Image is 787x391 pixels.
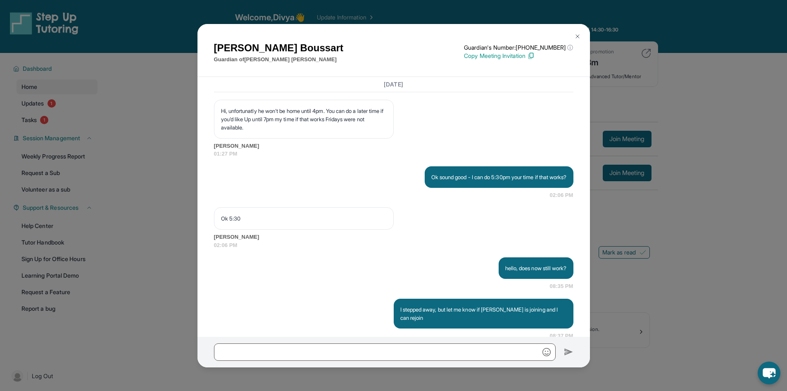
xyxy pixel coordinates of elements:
[214,233,573,241] span: [PERSON_NAME]
[542,348,551,356] img: Emoji
[505,264,567,272] p: hello, does now still work?
[221,107,387,132] p: Hi, unfortunatly he won't be home until 4pm. You can do a later time if you'd like Up until 7pm m...
[221,214,387,223] p: Ok 5:30
[214,241,573,249] span: 02:06 PM
[550,332,573,340] span: 08:37 PM
[431,173,567,181] p: Ok sound good - I can do 5:30pm your time if that works?
[214,55,344,64] p: Guardian of [PERSON_NAME] [PERSON_NAME]
[550,282,573,290] span: 08:35 PM
[564,347,573,357] img: Send icon
[214,150,573,158] span: 01:27 PM
[527,52,535,60] img: Copy Icon
[214,41,344,55] h1: [PERSON_NAME] Boussart
[214,142,573,150] span: [PERSON_NAME]
[464,43,573,52] p: Guardian's Number: [PHONE_NUMBER]
[214,80,573,89] h3: [DATE]
[400,305,567,322] p: I stepped away, but let me know if [PERSON_NAME] is joining and I can rejoin
[567,43,573,52] span: ⓘ
[574,33,581,40] img: Close Icon
[550,191,573,199] span: 02:06 PM
[758,362,780,384] button: chat-button
[464,52,573,60] p: Copy Meeting Invitation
